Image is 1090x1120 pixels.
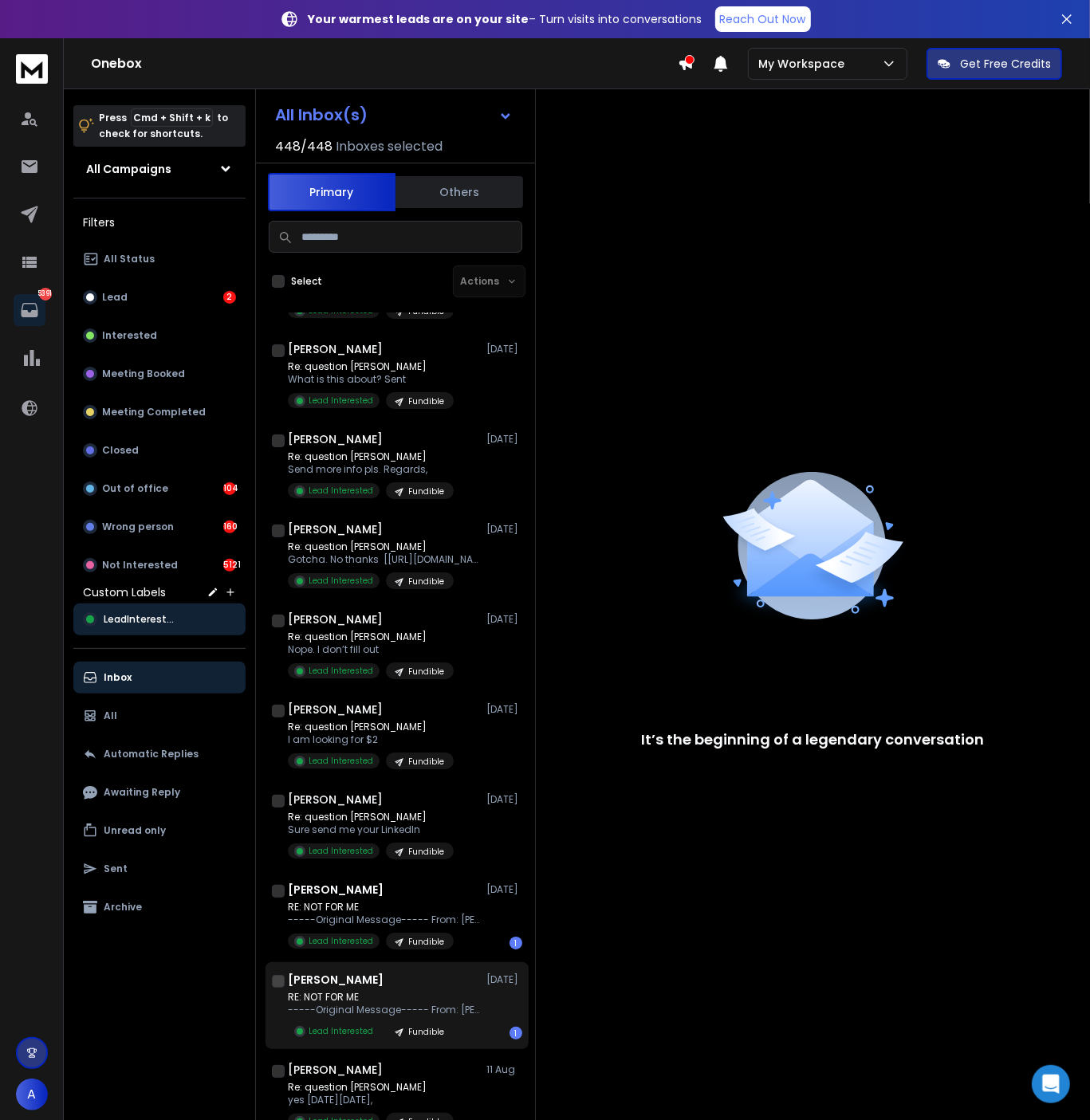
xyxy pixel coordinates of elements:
[288,901,479,914] p: RE: NOT FOR ME
[486,883,522,896] p: [DATE]
[104,748,199,760] p: Automatic Replies
[102,367,185,380] p: Meeting Booked
[642,729,985,751] p: It’s the beginning of a legendary conversation
[288,792,383,808] h1: [PERSON_NAME]
[395,175,523,210] button: Others
[720,11,806,27] p: Reach Out Now
[104,253,155,265] p: All Status
[288,721,454,733] p: Re: question [PERSON_NAME]
[73,396,246,428] button: Meeting Completed
[73,603,246,635] button: LeadInterested
[288,1081,454,1094] p: Re: question [PERSON_NAME]
[408,936,444,948] p: Fundible
[408,846,444,858] p: Fundible
[83,584,166,600] h3: Custom Labels
[486,703,522,716] p: [DATE]
[288,553,479,566] p: Gotcha. No thanks [[URL][DOMAIN_NAME]] logo [https://[DOMAIN_NAME]/91d753cf1db5228f650c8546a/imag...
[510,1027,522,1039] div: 1
[486,973,522,986] p: [DATE]
[104,824,166,837] p: Unread only
[16,1079,48,1110] button: A
[99,110,228,142] p: Press to check for shortcuts.
[73,776,246,808] button: Awaiting Reply
[288,373,454,386] p: What is this about? Sent
[288,450,454,463] p: Re: question [PERSON_NAME]
[288,1094,454,1106] p: yes [DATE][DATE],
[73,738,246,770] button: Automatic Replies
[104,863,128,875] p: Sent
[104,901,142,914] p: Archive
[309,1025,373,1037] p: Lead Interested
[486,343,522,356] p: [DATE]
[408,395,444,407] p: Fundible
[288,341,383,357] h1: [PERSON_NAME]
[309,665,373,677] p: Lead Interested
[223,521,236,533] div: 160
[288,701,383,717] h1: [PERSON_NAME]
[102,521,174,533] p: Wrong person
[102,291,128,304] p: Lead
[927,48,1062,80] button: Get Free Credits
[758,56,851,72] p: My Workspace
[486,1063,522,1076] p: 11 Aug
[1032,1065,1070,1103] div: Open Intercom Messenger
[336,137,443,156] h3: Inboxes selected
[288,521,383,537] h1: [PERSON_NAME]
[408,756,444,768] p: Fundible
[73,358,246,390] button: Meeting Booked
[16,54,48,84] img: logo
[104,671,132,684] p: Inbox
[288,1062,383,1078] h1: [PERSON_NAME]
[408,666,444,678] p: Fundible
[288,360,454,373] p: Re: question [PERSON_NAME]
[91,54,678,73] h1: Onebox
[104,786,180,799] p: Awaiting Reply
[73,815,246,847] button: Unread only
[309,935,373,947] p: Lead Interested
[102,559,178,572] p: Not Interested
[102,482,168,495] p: Out of office
[288,811,454,823] p: Re: question [PERSON_NAME]
[223,291,236,304] div: 2
[73,434,246,466] button: Closed
[268,173,395,211] button: Primary
[102,444,139,457] p: Closed
[486,433,522,446] p: [DATE]
[275,137,333,156] span: 448 / 448
[486,613,522,626] p: [DATE]
[288,914,479,926] p: -----Original Message----- From: [PERSON_NAME]
[309,575,373,587] p: Lead Interested
[73,891,246,923] button: Archive
[309,845,373,857] p: Lead Interested
[288,631,454,643] p: Re: question [PERSON_NAME]
[14,294,45,326] a: 5391
[102,329,157,342] p: Interested
[223,482,236,495] div: 104
[73,700,246,732] button: All
[715,6,811,32] a: Reach Out Now
[408,576,444,588] p: Fundible
[510,937,522,949] div: 1
[73,473,246,505] button: Out of office104
[73,281,246,313] button: Lead2
[960,56,1051,72] p: Get Free Credits
[262,99,525,131] button: All Inbox(s)
[309,395,373,407] p: Lead Interested
[288,823,454,836] p: Sure send me your LinkedIn
[73,662,246,694] button: Inbox
[288,643,454,656] p: Nope. I don’t fill out
[288,540,479,553] p: Re: question [PERSON_NAME]
[288,611,383,627] h1: [PERSON_NAME]
[275,107,368,123] h1: All Inbox(s)
[104,613,179,626] span: LeadInterested
[73,853,246,885] button: Sent
[288,431,383,447] h1: [PERSON_NAME]
[223,559,236,572] div: 5121
[486,523,522,536] p: [DATE]
[288,463,454,476] p: Send more info pls. Regards,
[309,11,529,27] strong: Your warmest leads are on your site
[408,485,444,497] p: Fundible
[288,1004,479,1016] p: -----Original Message----- From: [PERSON_NAME]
